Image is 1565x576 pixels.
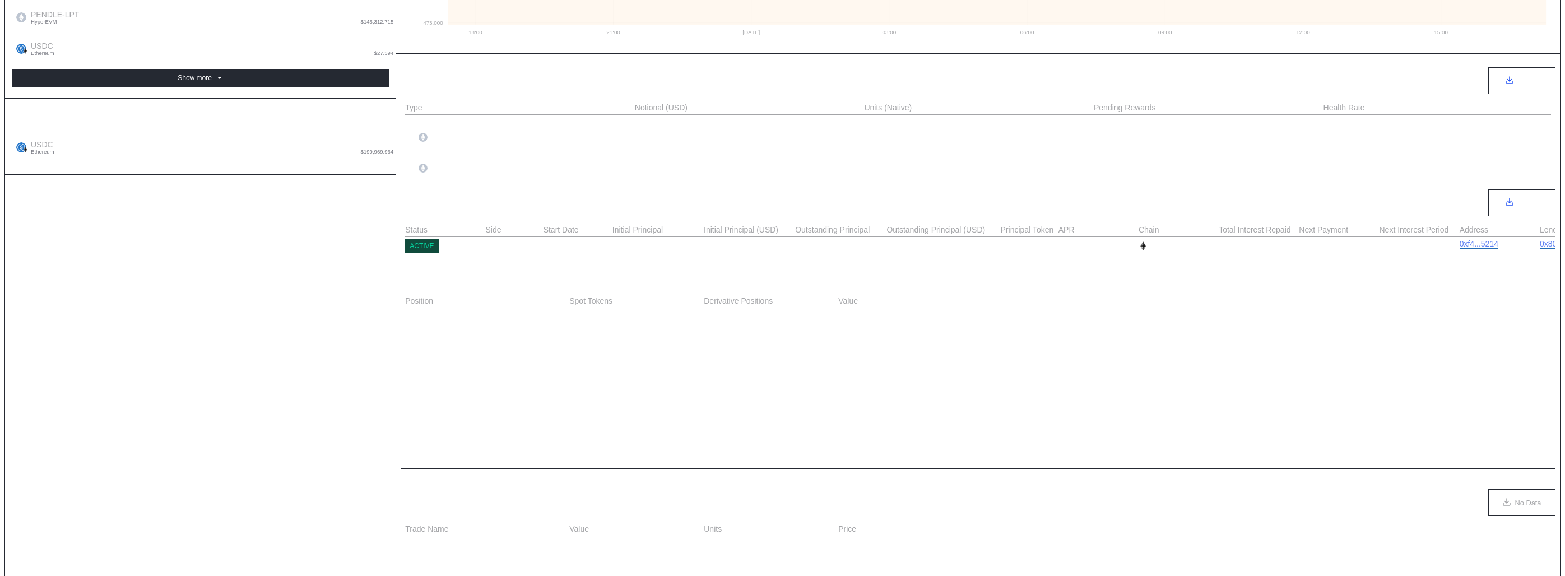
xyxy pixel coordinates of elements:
button: Export [1488,67,1555,94]
div: Borrower [485,239,541,253]
div: OTC Positions [405,496,477,509]
span: Derivative Positions [704,295,773,307]
div: 3,681.331 [864,164,907,173]
div: 3,227.398 [1299,241,1341,250]
text: 18:00 [468,29,482,35]
img: empty-token.png [419,164,428,173]
div: 200,000.000 [342,140,394,150]
button: Export [1488,189,1555,216]
button: Show more [12,69,389,87]
span: Spot Tokens [569,295,612,307]
text: 09:00 [1158,29,1172,35]
div: Pendle PT kHYPE 13112025 HYPEREVM [405,147,633,159]
div: 162,811.320 [635,149,687,158]
div: Next Interest Period [1380,225,1458,234]
div: Type [405,103,422,112]
img: usdc.png [16,44,26,54]
div: Aggregate Debt [12,110,389,132]
div: Chain [1139,225,1217,234]
div: APR [1058,225,1137,234]
div: Ethereum [1139,241,1184,251]
text: [DATE] [742,29,760,35]
div: Side [485,225,541,234]
text: 12:00 [1296,29,1310,35]
div: Notional (USD) [635,103,688,112]
div: 174,553.788 [838,320,890,329]
div: Start Date [544,225,611,234]
div: Initial Principal [612,225,702,234]
span: HyperEVM [31,19,79,25]
div: 200,000.000 [795,241,847,250]
text: 06:00 [1020,29,1034,35]
span: Export [1518,198,1539,207]
span: PENDLE-LPT [26,10,79,25]
img: empty-token.png [16,12,26,22]
div: 199,979.108 [704,241,756,250]
div: Health Rate [1323,103,1365,112]
div: Pendle LP kHYPE 13112025 HYPEREVM [405,117,633,128]
div: Show more [178,74,212,82]
div: DeFi Metrics [405,75,468,87]
div: 162,811.320 [635,164,687,173]
text: 473,000 [423,20,443,26]
text: 15:00 [1434,29,1448,35]
div: No OTC Options [948,547,1009,558]
div: [DATE] [544,239,611,253]
img: empty-token.png [419,133,428,142]
img: usdc.png [16,142,26,152]
div: - [864,147,1092,159]
span: Trade Name [405,523,448,535]
span: Value [569,523,589,535]
a: 0xf4...5214 [1460,239,1498,249]
img: hyperevm-CUbfO1az.svg [22,17,28,22]
div: 27.398 [365,41,394,51]
span: Value [838,295,858,307]
div: 1,475.784 [351,10,393,20]
text: 03:00 [883,29,897,35]
div: - [864,117,1092,128]
div: Outstanding Principal [795,225,885,234]
div: 9.500% [1058,239,1137,253]
span: $145,312.715 [361,19,394,25]
span: $27.394 [374,50,394,56]
span: Ethereum [31,149,54,155]
div: PT-kHYPE-[DATE] [419,164,497,174]
span: USDC [26,41,54,56]
div: 572.603 [1219,241,1252,250]
span: Export [1518,77,1539,85]
div: [DATE] [1380,239,1458,253]
span: Units [704,523,722,535]
div: 145,312.715 [635,118,687,127]
div: PENDLE-LPT [419,133,480,143]
div: 3 [569,320,703,329]
img: svg+xml,%3c [22,147,28,152]
div: 1 [703,320,838,329]
div: Pending Rewards [1094,103,1156,112]
div: Initial Principal (USD) [704,225,793,234]
div: Principal Token [1001,225,1057,234]
div: HCL HYPE sub233 Hyperliquid [416,320,524,330]
span: USDC [26,140,54,155]
div: Units (Native) [864,103,912,112]
div: USDC [1001,239,1057,253]
span: Price [838,523,856,535]
div: ACTIVE [410,242,434,250]
div: CeFi Positions [405,275,1551,288]
span: $199,969.964 [361,149,394,155]
div: Loans [405,196,436,209]
div: 199,979.108 [886,241,939,250]
div: Next Payment [1299,225,1377,234]
span: Position [405,295,433,307]
div: 1,475.784 [864,133,907,142]
div: 200,000.000 [612,241,665,250]
img: svg+xml,%3c [22,48,28,54]
div: 145,312.715 [635,133,687,142]
div: Total Interest Repaid [1219,225,1297,234]
span: Ethereum [31,50,54,56]
div: Outstanding Principal (USD) [886,225,999,234]
img: svg+xml,%3c [1139,241,1148,250]
text: 21:00 [606,29,620,35]
div: Status [405,225,484,234]
div: Address [1460,225,1538,234]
